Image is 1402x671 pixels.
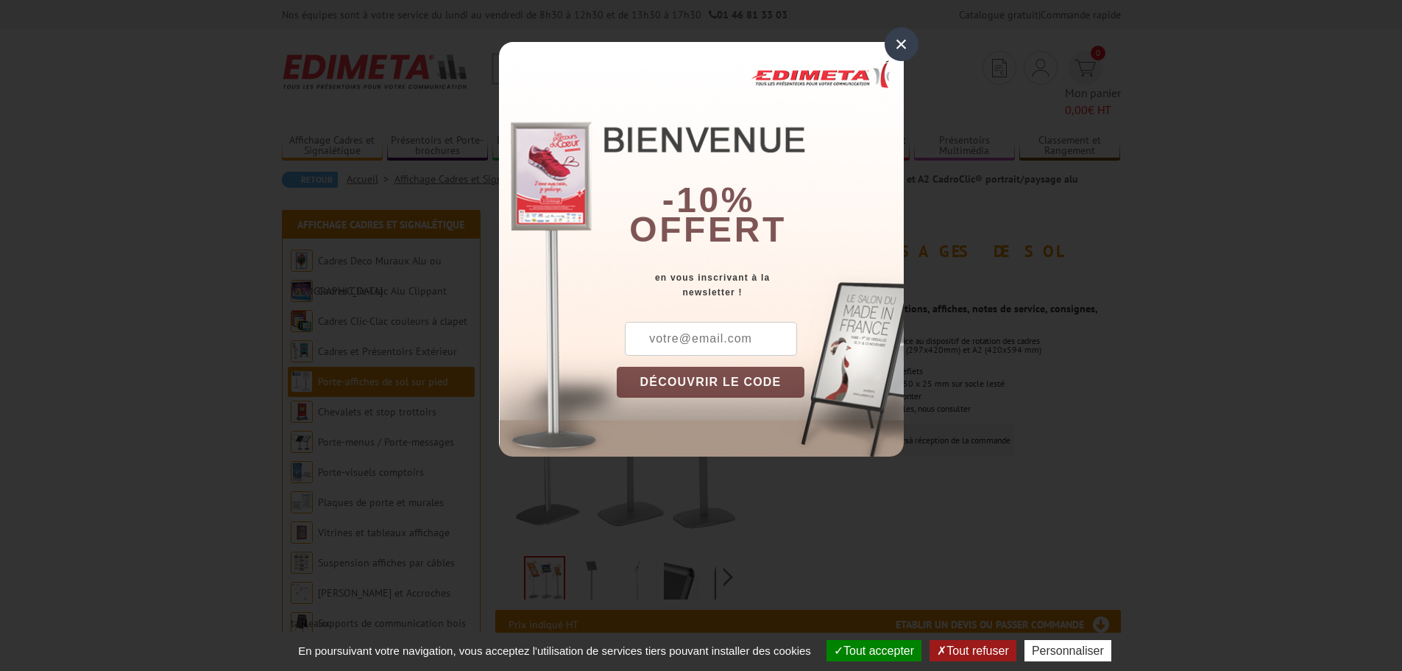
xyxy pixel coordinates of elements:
button: Tout refuser [930,640,1016,661]
button: Personnaliser (fenêtre modale) [1024,640,1111,661]
div: × [885,27,918,61]
font: offert [629,210,787,249]
span: En poursuivant votre navigation, vous acceptez l'utilisation de services tiers pouvant installer ... [291,644,818,657]
b: -10% [662,180,755,219]
button: Tout accepter [826,640,921,661]
div: en vous inscrivant à la newsletter ! [617,270,904,300]
button: DÉCOUVRIR LE CODE [617,367,805,398]
input: votre@email.com [625,322,797,356]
